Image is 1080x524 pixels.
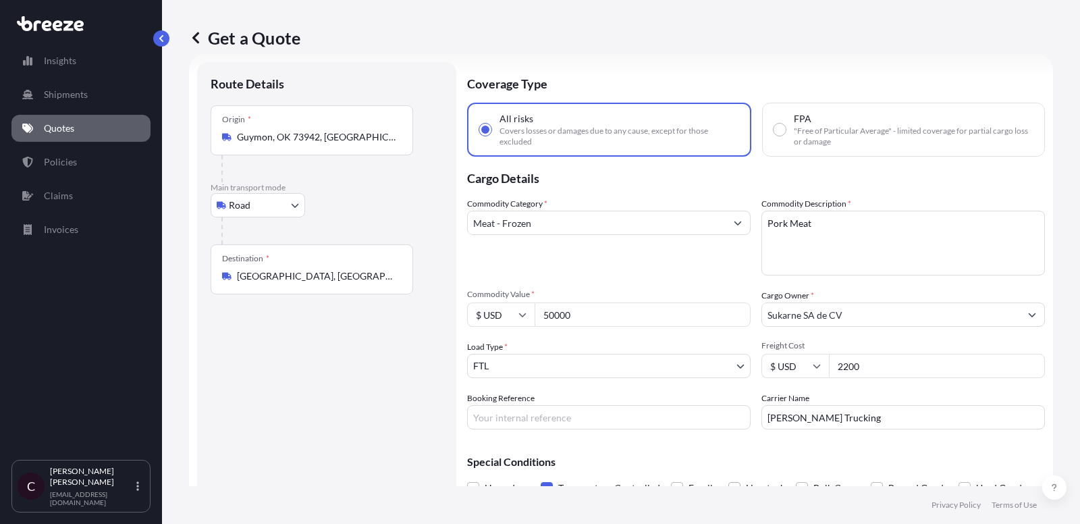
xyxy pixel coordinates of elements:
input: Your internal reference [467,405,751,429]
button: Select transport [211,193,305,217]
label: Commodity Category [467,197,547,211]
button: FTL [467,354,751,378]
p: Policies [44,155,77,169]
label: Commodity Description [761,197,851,211]
span: All risks [500,112,533,126]
p: Get a Quote [189,27,300,49]
span: Covers losses or damages due to any cause, except for those excluded [500,126,739,147]
input: Enter name [761,405,1045,429]
div: Destination [222,253,269,264]
span: "Free of Particular Average" - limited coverage for partial cargo loss or damage [794,126,1033,147]
a: Claims [11,182,151,209]
button: Show suggestions [726,211,750,235]
input: FPA"Free of Particular Average" - limited coverage for partial cargo loss or damage [774,124,786,136]
label: Booking Reference [467,392,535,405]
p: Claims [44,189,73,203]
a: Insights [11,47,151,74]
a: Invoices [11,216,151,243]
span: Commodity Value [467,289,751,300]
span: Temperature Controlled [558,478,660,498]
span: Livestock [746,478,785,498]
span: Load Type [467,340,508,354]
p: Coverage Type [467,62,1045,103]
a: Policies [11,149,151,176]
input: Select a commodity type [468,211,726,235]
a: Privacy Policy [932,500,981,510]
span: C [27,479,35,493]
span: Fragile [688,478,718,498]
span: Bagged Goods [888,478,948,498]
input: Destination [237,269,396,283]
label: Cargo Owner [761,289,814,303]
input: Full name [762,303,1020,327]
div: Origin [222,114,251,125]
p: Insights [44,54,76,68]
p: Route Details [211,76,284,92]
button: Show suggestions [1020,303,1044,327]
p: Shipments [44,88,88,101]
p: Special Conditions [467,456,1045,467]
a: Terms of Use [992,500,1037,510]
span: Used Goods [976,478,1026,498]
span: Hazardous [485,478,530,498]
a: Quotes [11,115,151,142]
label: Carrier Name [761,392,809,405]
p: Quotes [44,122,74,135]
p: Cargo Details [467,157,1045,197]
textarea: Pork Meat [761,211,1045,276]
a: Shipments [11,81,151,108]
p: [EMAIL_ADDRESS][DOMAIN_NAME] [50,490,134,506]
span: FTL [473,359,489,373]
span: Bulk Cargo [813,478,860,498]
p: Invoices [44,223,78,236]
span: Freight Cost [761,340,1045,351]
span: FPA [794,112,811,126]
input: Enter amount [829,354,1045,378]
input: Origin [237,130,396,144]
input: All risksCovers losses or damages due to any cause, except for those excluded [479,124,491,136]
p: [PERSON_NAME] [PERSON_NAME] [50,466,134,488]
p: Main transport mode [211,182,443,193]
input: Type amount [535,303,751,327]
span: Road [229,199,250,212]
